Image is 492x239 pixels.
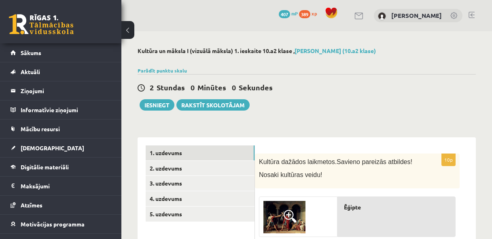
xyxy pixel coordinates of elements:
[312,10,317,17] span: xp
[11,215,111,233] a: Motivācijas programma
[9,14,74,34] a: Rīgas 1. Tālmācības vidusskola
[197,83,226,92] span: Minūtes
[344,203,361,211] span: Ēģipte
[176,99,250,111] a: Rakstīt skolotājam
[11,81,111,100] a: Ziņojumi
[21,100,111,119] legend: Informatīvie ziņojumi
[21,68,40,75] span: Aktuāli
[337,158,412,165] span: Savieno pareizās atbildes!
[239,83,273,92] span: Sekundes
[21,125,60,132] span: Mācību resursi
[21,144,84,152] span: [DEMOGRAPHIC_DATA]
[21,177,111,195] legend: Maksājumi
[146,145,254,160] a: 1. uzdevums
[21,163,69,171] span: Digitālie materiāli
[263,201,305,233] img: 7.jpg
[146,161,254,176] a: 2. uzdevums
[21,201,42,209] span: Atzīmes
[299,10,321,17] a: 389 xp
[295,47,376,54] a: [PERSON_NAME] (10.a2 klase)
[291,10,298,17] span: mP
[11,62,111,81] a: Aktuāli
[11,43,111,62] a: Sākums
[21,220,85,228] span: Motivācijas programma
[279,10,298,17] a: 407 mP
[232,83,236,92] span: 0
[21,81,111,100] legend: Ziņojumi
[21,49,41,56] span: Sākums
[391,11,442,19] a: [PERSON_NAME]
[146,207,254,222] a: 5. uzdevums
[11,119,111,138] a: Mācību resursi
[11,100,111,119] a: Informatīvie ziņojumi
[157,83,185,92] span: Stundas
[150,83,154,92] span: 2
[146,176,254,191] a: 3. uzdevums
[299,10,310,18] span: 389
[11,196,111,214] a: Atzīmes
[11,177,111,195] a: Maksājumi
[441,153,456,166] p: 10p
[146,191,254,206] a: 4. uzdevums
[259,171,322,178] span: Nosaki kultūras veidu!
[279,10,290,18] span: 407
[138,67,187,74] a: Parādīt punktu skalu
[191,83,195,92] span: 0
[378,12,386,20] img: Anastasija Smirnova
[138,47,476,54] h2: Kultūra un māksla I (vizuālā māksla) 1. ieskaite 10.a2 klase ,
[259,158,337,165] span: Kultūra dažādos laikmetos.
[140,99,174,111] button: Iesniegt
[11,158,111,176] a: Digitālie materiāli
[11,139,111,157] a: [DEMOGRAPHIC_DATA]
